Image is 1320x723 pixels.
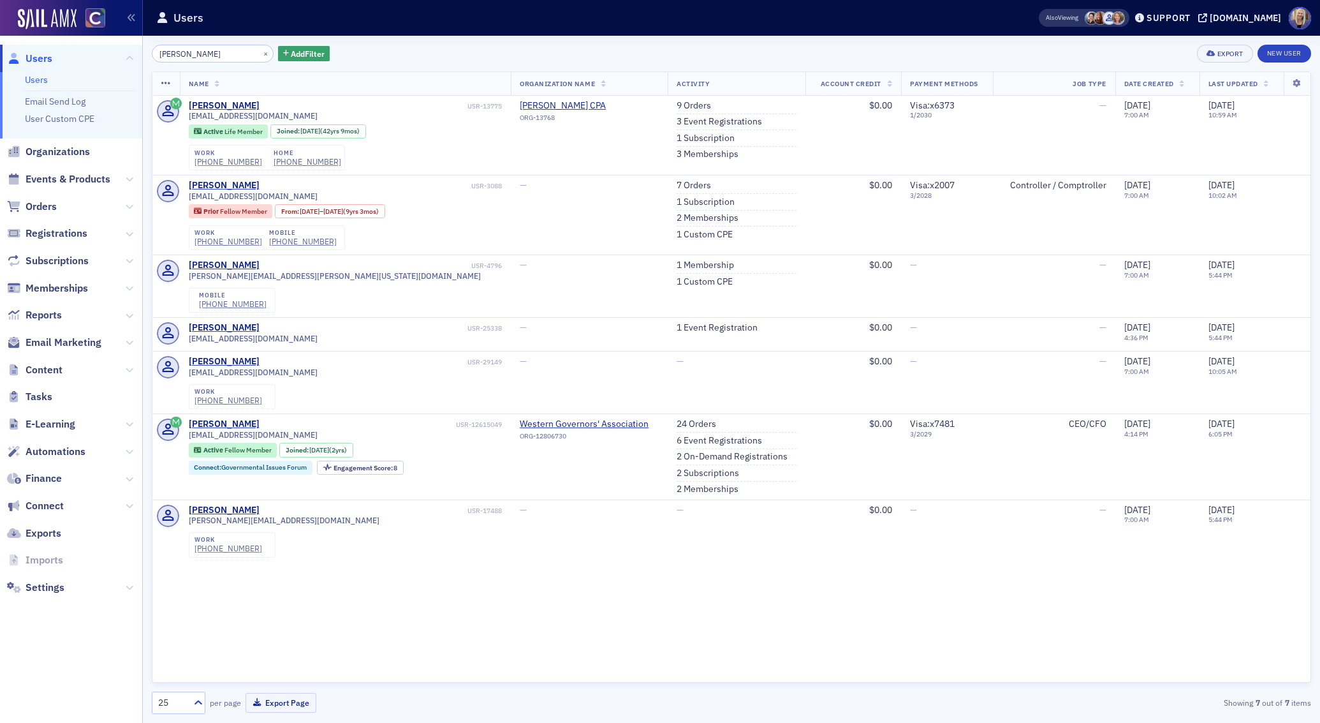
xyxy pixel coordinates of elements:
div: [PHONE_NUMBER] [269,237,337,246]
a: Tasks [7,390,52,404]
span: [DATE] [1208,100,1235,111]
time: 7:00 AM [1124,191,1149,200]
span: Fellow Member [224,445,272,454]
span: — [1099,100,1106,111]
span: [PERSON_NAME][EMAIL_ADDRESS][DOMAIN_NAME] [189,516,379,525]
span: $0.00 [869,418,892,429]
span: [DATE] [1124,259,1150,271]
span: Organizations [26,145,90,159]
div: – (9yrs 3mos) [300,207,379,216]
a: [PHONE_NUMBER] [194,157,262,167]
div: home [274,149,341,157]
a: 1 Event Registration [677,322,758,334]
strong: 7 [1282,697,1291,708]
div: mobile [269,229,337,237]
a: 2 Subscriptions [677,468,739,479]
span: [EMAIL_ADDRESS][DOMAIN_NAME] [189,191,318,201]
span: — [1099,259,1106,271]
span: [EMAIL_ADDRESS][DOMAIN_NAME] [189,368,318,377]
span: 3 / 2028 [910,191,984,200]
span: [DATE] [300,207,319,216]
span: [DATE] [1124,418,1150,429]
span: Floria Group [1103,11,1116,25]
a: [PHONE_NUMBER] [194,237,262,246]
span: — [677,504,684,516]
div: [PHONE_NUMBER] [274,157,341,167]
a: Users [25,74,48,86]
a: 24 Orders [677,419,716,430]
span: Visa : x2007 [910,179,955,191]
span: Visa : x6373 [910,100,955,111]
span: Settings [26,581,64,595]
button: Export [1197,45,1252,63]
div: USR-13775 [261,102,502,110]
span: [DATE] [1208,355,1235,367]
div: USR-29149 [261,358,502,366]
a: Registrations [7,227,87,241]
a: [PERSON_NAME] [189,260,260,271]
a: E-Learning [7,417,75,431]
span: 1 / 2030 [910,111,984,119]
div: Prior: Prior: Fellow Member [189,204,273,218]
span: Finance [26,472,62,486]
a: [PERSON_NAME] [189,100,260,112]
a: Reports [7,308,62,322]
div: mobile [199,292,267,299]
a: 1 Membership [677,260,734,271]
time: 5:44 PM [1208,515,1233,524]
div: Engagement Score: 8 [317,461,404,475]
span: Registrations [26,227,87,241]
span: Users [26,52,52,66]
a: Content [7,363,62,377]
a: Settings [7,581,64,595]
a: [PERSON_NAME] [189,356,260,368]
a: [PHONE_NUMBER] [199,299,267,309]
span: [DATE] [1208,418,1235,429]
div: Export [1217,50,1243,57]
a: [PERSON_NAME] CPA [520,100,636,112]
span: Connect : [194,463,221,472]
a: [PERSON_NAME] [189,322,260,334]
button: AddFilter [278,46,330,62]
a: User Custom CPE [25,113,94,124]
span: Viewing [1046,13,1078,22]
span: — [910,322,917,333]
span: Activity [677,79,710,88]
span: Connect [26,499,64,513]
div: (2yrs) [309,446,347,454]
a: [PERSON_NAME] [189,419,260,430]
a: View Homepage [77,8,105,30]
span: $0.00 [869,355,892,367]
a: Finance [7,472,62,486]
time: 7:00 AM [1124,515,1149,524]
a: Automations [7,445,85,459]
span: Life Member [224,127,263,136]
a: [PHONE_NUMBER] [194,396,262,405]
div: USR-12615049 [261,421,502,429]
span: [EMAIL_ADDRESS][DOMAIN_NAME] [189,111,318,121]
span: — [910,504,917,516]
time: 10:59 AM [1208,110,1237,119]
a: [PHONE_NUMBER] [194,544,262,553]
span: — [1099,355,1106,367]
span: E-Learning [26,417,75,431]
span: [DATE] [1124,355,1150,367]
div: Showing out of items [934,697,1311,708]
div: From: 2014-01-31 00:00:00 [275,204,385,218]
span: [EMAIL_ADDRESS][DOMAIN_NAME] [189,334,318,343]
a: Prior Fellow Member [194,207,267,216]
img: SailAMX [18,9,77,29]
a: Users [7,52,52,66]
span: 3 / 2029 [910,430,984,438]
span: Kelli Davis [1111,11,1125,25]
div: USR-3088 [261,182,502,190]
span: [DATE] [1124,504,1150,516]
time: 5:44 PM [1208,271,1233,280]
a: Western Governors' Association [520,419,649,430]
a: 7 Orders [677,180,711,191]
